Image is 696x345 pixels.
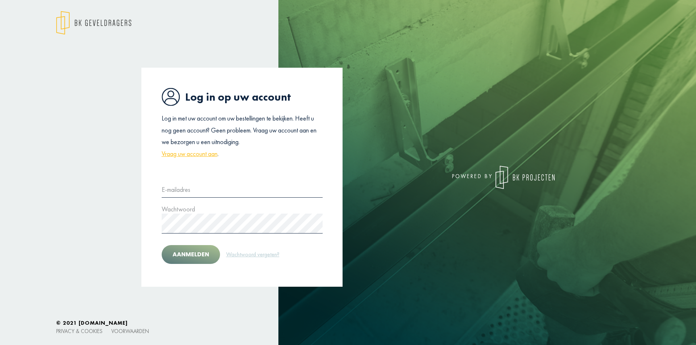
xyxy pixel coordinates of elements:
[162,113,323,160] p: Log in met uw account om uw bestellingen te bekijken. Heeft u nog geen account? Geen probleem. Vr...
[56,328,103,335] a: Privacy & cookies
[496,166,555,189] img: logo
[353,166,555,189] div: powered by
[162,245,220,264] button: Aanmelden
[111,328,149,335] a: Voorwaarden
[162,88,323,106] h1: Log in op uw account
[56,320,640,326] h6: © 2021 [DOMAIN_NAME]
[56,11,131,35] img: logo
[162,203,195,215] label: Wachtwoord
[162,148,217,160] a: Vraag uw account aan
[162,88,180,106] img: icon
[226,250,280,259] a: Wachtwoord vergeten?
